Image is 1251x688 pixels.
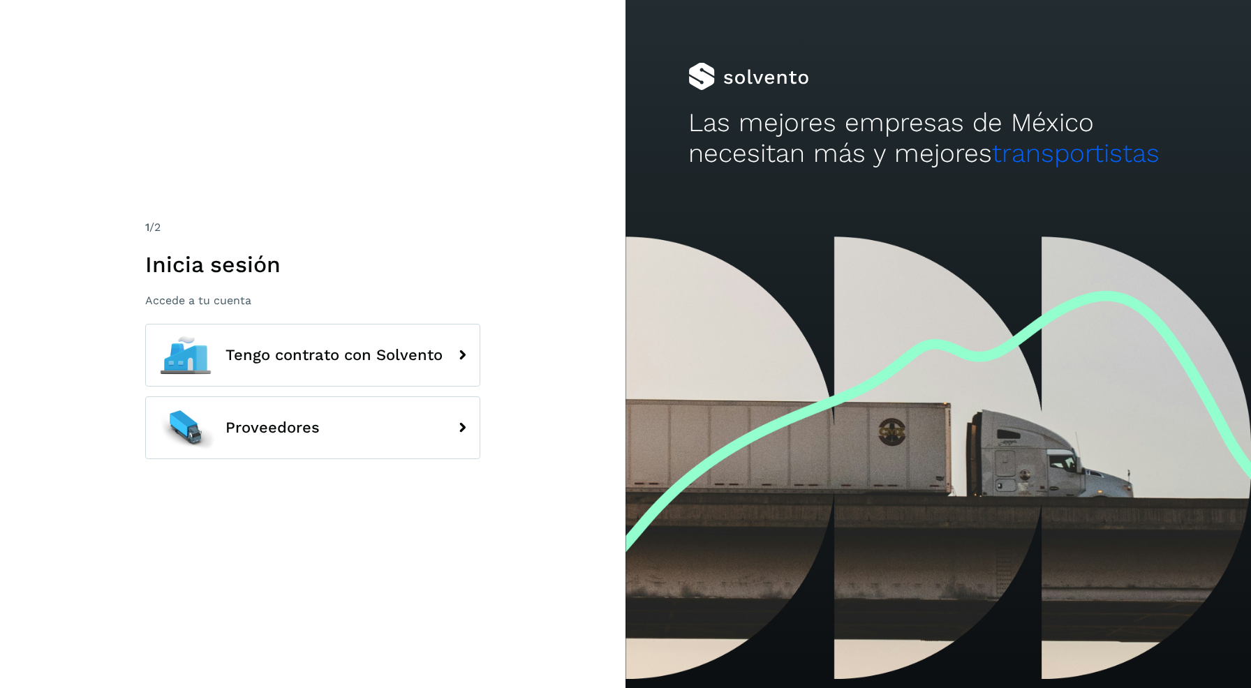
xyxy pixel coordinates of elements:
[145,251,480,278] h1: Inicia sesión
[145,220,149,234] span: 1
[225,419,320,436] span: Proveedores
[992,138,1160,168] span: transportistas
[145,324,480,387] button: Tengo contrato con Solvento
[145,294,480,307] p: Accede a tu cuenta
[688,107,1189,170] h2: Las mejores empresas de México necesitan más y mejores
[145,396,480,459] button: Proveedores
[225,347,443,364] span: Tengo contrato con Solvento
[145,219,480,236] div: /2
